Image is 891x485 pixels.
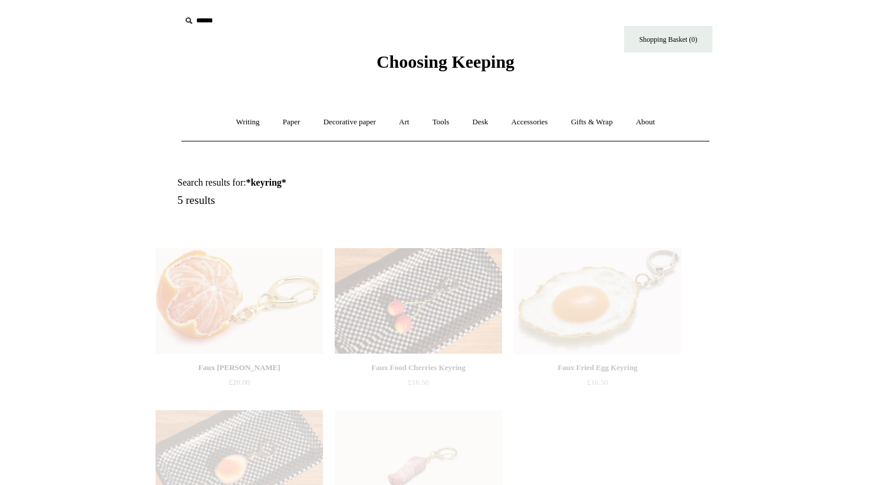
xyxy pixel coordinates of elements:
[338,361,499,375] div: Faux Food Cherries Keyring
[229,378,250,387] span: £20.00
[335,248,502,354] img: Faux Food Cherries Keyring
[462,107,499,138] a: Desk
[624,26,712,52] a: Shopping Basket (0)
[226,107,270,138] a: Writing
[587,378,608,387] span: £16.50
[335,248,502,354] a: Faux Food Cherries Keyring Faux Food Cherries Keyring
[377,61,514,70] a: Choosing Keeping
[177,194,459,207] h5: 5 results
[388,107,420,138] a: Art
[156,248,323,354] a: Faux Clementine Keyring Faux Clementine Keyring
[177,177,459,188] h1: Search results for:
[422,107,460,138] a: Tools
[272,107,311,138] a: Paper
[501,107,559,138] a: Accessories
[560,107,623,138] a: Gifts & Wrap
[159,361,320,375] div: Faux [PERSON_NAME]
[156,361,323,409] a: Faux [PERSON_NAME] £20.00
[517,361,678,375] div: Faux Fried Egg Keyring
[514,248,681,354] img: Faux Fried Egg Keyring
[313,107,387,138] a: Decorative paper
[377,52,514,71] span: Choosing Keeping
[156,248,323,354] img: Faux Clementine Keyring
[625,107,666,138] a: About
[514,361,681,409] a: Faux Fried Egg Keyring £16.50
[335,361,502,409] a: Faux Food Cherries Keyring £16.50
[408,378,429,387] span: £16.50
[514,248,681,354] a: Faux Fried Egg Keyring Faux Fried Egg Keyring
